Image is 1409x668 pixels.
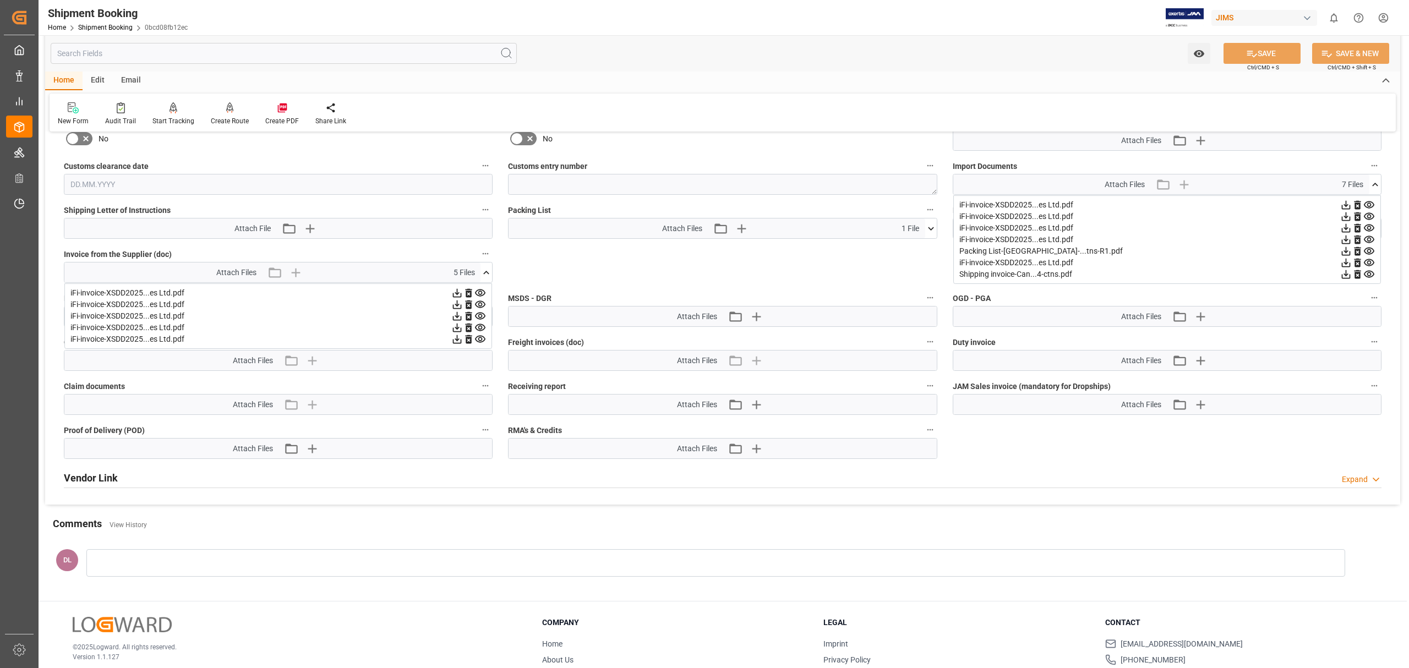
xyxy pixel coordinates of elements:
[1367,335,1381,349] button: Duty invoice
[64,293,125,304] span: Preferential tariff
[543,133,553,145] span: No
[823,655,871,664] a: Privacy Policy
[1211,10,1317,26] div: JIMS
[508,337,584,348] span: Freight invoices (doc)
[508,381,566,392] span: Receiving report
[959,269,1375,280] div: Shipping invoice-Can...4-ctns.pdf
[113,72,149,90] div: Email
[953,293,991,304] span: OGD - PGA
[1188,43,1210,64] button: open menu
[70,299,486,310] div: iFi-invoice-XSDD2025...es Ltd.pdf
[53,516,102,531] h2: Comments
[677,311,717,322] span: Attach Files
[454,267,475,278] span: 5 Files
[64,337,224,348] span: Quote (Freight and/or any additional charges)
[953,381,1111,392] span: JAM Sales invoice (mandatory for Dropships)
[70,287,486,299] div: iFi-invoice-XSDD2025...es Ltd.pdf
[677,355,717,366] span: Attach Files
[923,202,937,217] button: Packing List
[508,205,551,216] span: Packing List
[1211,7,1321,28] button: JIMS
[64,425,145,436] span: Proof of Delivery (POD)
[99,133,108,145] span: No
[1346,6,1371,30] button: Help Center
[959,234,1375,245] div: iFi-invoice-XSDD2025...es Ltd.pdf
[64,205,171,216] span: Shipping Letter of Instructions
[105,116,136,126] div: Audit Trail
[64,161,149,172] span: Customs clearance date
[1367,291,1381,305] button: OGD - PGA
[73,617,172,633] img: Logward Logo
[478,423,493,437] button: Proof of Delivery (POD)
[64,249,172,260] span: Invoice from the Supplier (doc)
[959,199,1375,211] div: iFi-invoice-XSDD2025...es Ltd.pdf
[1367,379,1381,393] button: JAM Sales invoice (mandatory for Dropships)
[1328,63,1376,72] span: Ctrl/CMD + Shift + S
[478,158,493,173] button: Customs clearance date
[923,379,937,393] button: Receiving report
[1312,43,1389,64] button: SAVE & NEW
[70,333,486,345] div: iFi-invoice-XSDD2025...es Ltd.pdf
[823,617,1091,628] h3: Legal
[542,639,562,648] a: Home
[959,245,1375,257] div: Packing List-[GEOGRAPHIC_DATA]-...tns-R1.pdf
[64,174,493,195] input: DD.MM.YYYY
[1166,8,1204,28] img: Exertis%20JAM%20-%20Email%20Logo.jpg_1722504956.jpg
[78,24,133,31] a: Shipment Booking
[508,425,562,436] span: RMA's & Credits
[1321,6,1346,30] button: show 0 new notifications
[83,72,113,90] div: Edit
[58,116,89,126] div: New Form
[478,202,493,217] button: Shipping Letter of Instructions
[923,335,937,349] button: Freight invoices (doc)
[1105,617,1373,628] h3: Contact
[1342,474,1368,485] div: Expand
[923,158,937,173] button: Customs entry number
[233,355,273,366] span: Attach Files
[73,652,515,662] p: Version 1.1.127
[953,161,1017,172] span: Import Documents
[677,399,717,410] span: Attach Files
[542,655,574,664] a: About Us
[959,222,1375,234] div: iFi-invoice-XSDD2025...es Ltd.pdf
[51,43,517,64] input: Search Fields
[662,223,702,234] span: Attach Files
[48,24,66,31] a: Home
[211,116,249,126] div: Create Route
[1367,158,1381,173] button: Import Documents
[959,211,1375,222] div: iFi-invoice-XSDD2025...es Ltd.pdf
[265,116,299,126] div: Create PDF
[478,247,493,261] button: Invoice from the Supplier (doc)
[542,617,810,628] h3: Company
[953,337,996,348] span: Duty invoice
[508,161,587,172] span: Customs entry number
[508,293,551,304] span: MSDS - DGR
[953,205,1093,216] span: Master [PERSON_NAME] of Lading (doc)
[1121,638,1243,650] span: [EMAIL_ADDRESS][DOMAIN_NAME]
[1342,179,1363,190] span: 7 Files
[233,399,273,410] span: Attach Files
[923,423,937,437] button: RMA's & Credits
[48,5,188,21] div: Shipment Booking
[1105,179,1145,190] span: Attach Files
[110,521,147,529] a: View History
[315,116,346,126] div: Share Link
[1121,135,1161,146] span: Attach Files
[73,642,515,652] p: © 2025 Logward. All rights reserved.
[70,322,486,333] div: iFi-invoice-XSDD2025...es Ltd.pdf
[677,443,717,455] span: Attach Files
[152,116,194,126] div: Start Tracking
[959,257,1375,269] div: iFi-invoice-XSDD2025...es Ltd.pdf
[1121,355,1161,366] span: Attach Files
[902,223,919,234] span: 1 File
[1121,311,1161,322] span: Attach Files
[823,639,848,648] a: Imprint
[216,267,256,278] span: Attach Files
[63,556,72,564] span: DL
[64,470,118,485] h2: Vendor Link
[1121,654,1186,666] span: [PHONE_NUMBER]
